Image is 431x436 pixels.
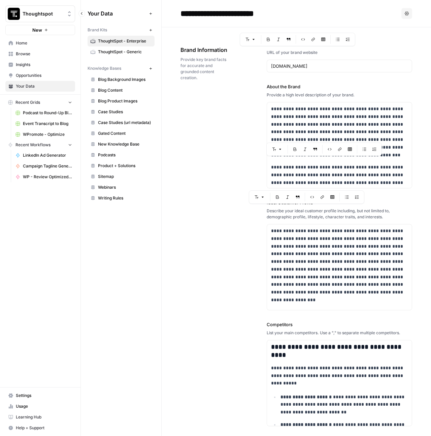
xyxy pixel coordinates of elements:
[23,131,72,137] span: WPromote - Optimize
[16,393,72,399] span: Settings
[88,27,107,33] span: Brand Kits
[98,109,152,115] span: Case Studies
[5,70,75,81] a: Opportunities
[12,172,75,182] a: WP - Review Optimized Article
[23,121,72,127] span: Event Transcript to Blog
[88,96,155,106] a: Blog Product Images
[8,8,20,20] img: Thoughtspot Logo
[23,174,72,180] span: WP - Review Optimized Article
[88,106,155,117] a: Case Studies
[267,83,412,90] label: About the Brand
[98,174,152,180] span: Sitemap
[15,99,40,105] span: Recent Grids
[16,40,72,46] span: Home
[98,184,152,190] span: Webinars
[88,74,155,85] a: Blog Background Images
[12,129,75,140] a: WPromote - Optimize
[5,59,75,70] a: Insights
[88,150,155,160] a: Podcasts
[5,97,75,107] button: Recent Grids
[16,62,72,68] span: Insights
[12,161,75,172] a: Campaign Tagline Generator
[88,117,155,128] a: Case Studies (url metadata)
[23,10,63,17] span: Thoughtspot
[88,160,155,171] a: Product + Solutions
[267,92,412,98] div: Provide a high level description of your brand.
[5,390,75,401] a: Settings
[88,139,155,150] a: New Knowledge Base
[16,425,72,431] span: Help + Support
[16,414,72,420] span: Learning Hub
[12,118,75,129] a: Event Transcript to Blog
[5,38,75,49] a: Home
[5,423,75,433] button: Help + Support
[32,27,42,33] span: New
[98,130,152,136] span: Gated Content
[88,171,155,182] a: Sitemap
[98,120,152,126] span: Case Studies (url metadata)
[88,193,155,204] a: Writing Rules
[98,38,152,44] span: ThoughtSpot - Enterprise
[88,36,155,46] a: ThoughtSpot - Enterprise
[98,163,152,169] span: Product + Solutions
[267,321,412,328] label: Competitors
[5,412,75,423] a: Learning Hub
[23,152,72,158] span: LinkedIn Ad Generator
[16,403,72,409] span: Usage
[88,85,155,96] a: Blog Content
[5,81,75,92] a: Your Data
[98,98,152,104] span: Blog Product Images
[16,51,72,57] span: Browse
[88,46,155,57] a: ThoughtSpot - Generic
[12,107,75,118] a: Podcast to Round-Up Blog
[267,50,412,56] div: URL of your brand website
[98,76,152,83] span: Blog Background Images
[16,72,72,79] span: Opportunities
[267,330,412,336] div: List your main competitors. Use a "," to separate multiple competitors.
[15,142,51,148] span: Recent Workflows
[267,208,412,220] div: Describe your ideal customer profile including, but not limited to, demographic profile, lifestyl...
[23,110,72,116] span: Podcast to Round-Up Blog
[180,46,229,54] span: Brand Information
[5,25,75,35] button: New
[88,128,155,139] a: Gated Content
[271,63,408,69] input: www.sundaysoccer.com
[88,182,155,193] a: Webinars
[16,83,72,89] span: Your Data
[98,152,152,158] span: Podcasts
[98,141,152,147] span: New Knowledge Base
[5,49,75,59] a: Browse
[5,5,75,22] button: Workspace: Thoughtspot
[88,9,146,18] span: Your Data
[12,150,75,161] a: LinkedIn Ad Generator
[5,140,75,150] button: Recent Workflows
[180,57,229,81] span: Provide key brand facts for accurate and grounded content creation.
[23,163,72,169] span: Campaign Tagline Generator
[98,49,152,55] span: ThoughtSpot - Generic
[98,195,152,201] span: Writing Rules
[98,87,152,93] span: Blog Content
[5,401,75,412] a: Usage
[88,65,121,71] span: Knowledge Bases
